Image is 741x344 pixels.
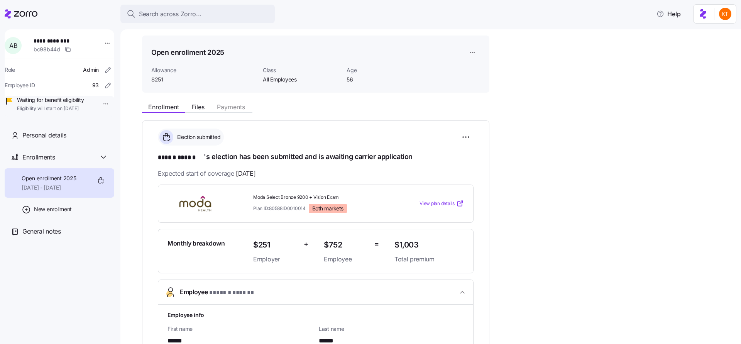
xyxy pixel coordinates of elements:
span: Moda Select Bronze 9200 + Vision Exam [253,194,388,201]
span: Plan ID: 80588ID0010014 [253,205,306,212]
span: = [374,239,379,250]
span: $1,003 [394,239,464,251]
span: Admin [83,66,99,74]
span: bc98b44d [34,46,60,53]
span: Election submitted [175,133,220,141]
span: [DATE] [236,169,255,178]
span: Personal details [22,130,66,140]
img: aad2ddc74cf02b1998d54877cdc71599 [719,8,731,20]
span: Role [5,66,15,74]
span: A B [9,42,17,49]
span: Last name [319,325,464,333]
span: Employee ID [5,81,35,89]
span: First name [167,325,313,333]
span: Search across Zorro... [139,9,201,19]
span: Monthly breakdown [167,239,225,248]
span: Class [263,66,340,74]
span: 93 [92,81,99,89]
span: Payments [217,104,245,110]
span: Total premium [394,254,464,264]
h1: Open enrollment 2025 [151,47,224,57]
span: $752 [324,239,368,251]
span: All Employees [263,76,340,83]
span: Help [656,9,681,19]
span: Both markets [312,205,343,212]
span: Employee [180,287,258,298]
span: Age [347,66,424,74]
span: $251 [151,76,257,83]
img: Moda Health [167,195,223,212]
h1: Employee info [167,311,464,319]
span: General notes [22,227,61,236]
span: [DATE] - [DATE] [22,184,76,191]
span: Open enrollment 2025 [22,175,76,182]
span: Enrollment [148,104,179,110]
span: Files [191,104,205,110]
h1: 's election has been submitted and is awaiting carrier application [158,152,474,163]
span: $251 [253,239,298,251]
span: Allowance [151,66,257,74]
span: New enrollment [34,205,72,213]
span: + [304,239,308,250]
button: Help [650,6,687,22]
span: Waiting for benefit eligibility [17,96,84,104]
span: Enrollments [22,153,55,162]
span: Employee [324,254,368,264]
span: Expected start of coverage [158,169,255,178]
span: 56 [347,76,424,83]
span: Eligibility will start on [DATE] [17,105,84,112]
a: View plan details [420,200,464,207]
span: View plan details [420,200,455,207]
button: Search across Zorro... [120,5,275,23]
span: Employer [253,254,298,264]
